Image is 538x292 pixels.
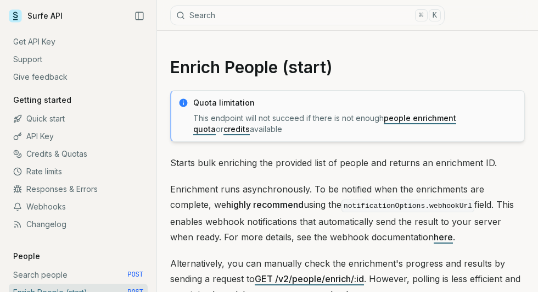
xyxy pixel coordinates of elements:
a: Support [9,51,148,68]
p: This endpoint will not succeed if there is not enough or available [193,113,518,135]
a: Surfe API [9,8,63,24]
a: API Key [9,128,148,145]
h1: Enrich People (start) [170,57,525,77]
a: Responses & Errors [9,180,148,198]
button: Collapse Sidebar [131,8,148,24]
button: Search⌘K [170,5,445,25]
a: here [434,232,453,243]
p: Starts bulk enriching the provided list of people and returns an enrichment ID. [170,155,525,170]
a: Give feedback [9,68,148,86]
span: POST [127,271,143,279]
kbd: ⌘ [415,9,427,21]
a: GET /v2/people/enrich/:id [255,273,364,284]
p: Quota limitation [193,97,518,108]
a: Webhooks [9,198,148,216]
code: notificationOptions.webhookUrl [341,200,474,212]
p: People [9,251,44,262]
a: Credits & Quotas [9,145,148,163]
strong: highly recommend [226,199,304,210]
a: Search people POST [9,266,148,284]
a: Get API Key [9,33,148,51]
a: Quick start [9,110,148,128]
a: Changelog [9,216,148,233]
p: Getting started [9,95,76,106]
p: Enrichment runs asynchronously. To be notified when the enrichments are complete, we using the fi... [170,181,525,245]
a: Rate limits [9,163,148,180]
a: credits [223,124,250,134]
kbd: K [429,9,441,21]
